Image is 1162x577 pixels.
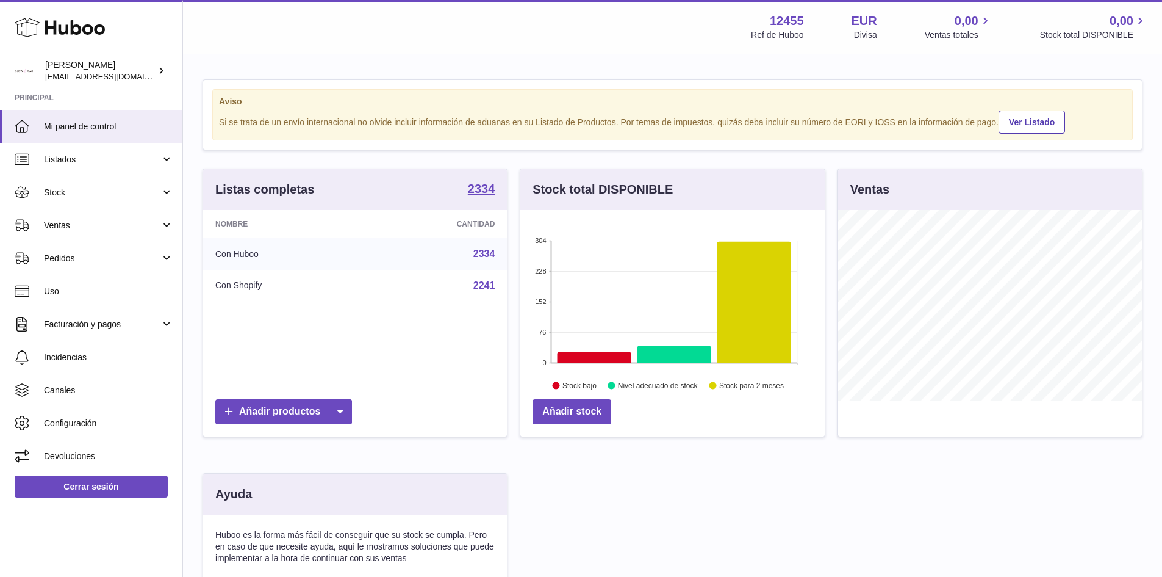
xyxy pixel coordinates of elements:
div: Si se trata de un envío internacional no olvide incluir información de aduanas en su Listado de P... [219,109,1126,134]
h3: Stock total DISPONIBLE [533,181,673,198]
a: 2334 [468,183,495,197]
text: 304 [535,237,546,244]
td: Con Huboo [203,238,365,270]
span: Uso [44,286,173,297]
div: Ref de Huboo [751,29,803,41]
span: Listados [44,154,160,165]
a: 0,00 Ventas totales [925,13,992,41]
td: Con Shopify [203,270,365,302]
strong: 2334 [468,183,495,195]
strong: EUR [852,13,877,29]
text: 228 [535,267,546,275]
h3: Listas completas [215,181,314,198]
a: Ver Listado [999,111,1065,134]
a: Cerrar sesión [15,476,168,498]
span: Configuración [44,418,173,429]
div: Divisa [854,29,877,41]
text: 0 [543,359,547,366]
span: 0,00 [955,13,978,29]
span: [EMAIL_ADDRESS][DOMAIN_NAME] [45,71,179,81]
span: Pedidos [44,253,160,264]
a: Añadir productos [215,399,352,424]
span: Ventas [44,220,160,231]
span: 0,00 [1110,13,1133,29]
span: Canales [44,385,173,396]
text: Nivel adecuado de stock [618,382,698,390]
p: Huboo es la forma más fácil de conseguir que su stock se cumpla. Pero en caso de que necesite ayu... [215,529,495,564]
a: 0,00 Stock total DISPONIBLE [1040,13,1147,41]
span: Ventas totales [925,29,992,41]
h3: Ventas [850,181,889,198]
div: [PERSON_NAME] [45,59,155,82]
span: Facturación y pagos [44,319,160,330]
a: Añadir stock [533,399,611,424]
th: Nombre [203,210,365,238]
th: Cantidad [365,210,507,238]
strong: 12455 [770,13,804,29]
h3: Ayuda [215,486,252,503]
text: Stock para 2 meses [719,382,784,390]
a: 2334 [473,249,495,259]
span: Stock [44,187,160,198]
strong: Aviso [219,96,1126,107]
span: Incidencias [44,352,173,363]
text: Stock bajo [562,382,597,390]
span: Devoluciones [44,451,173,462]
span: Mi panel de control [44,121,173,132]
a: 2241 [473,280,495,291]
text: 76 [539,328,547,336]
img: pedidos@glowrias.com [15,62,33,80]
text: 152 [535,298,546,305]
span: Stock total DISPONIBLE [1040,29,1147,41]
